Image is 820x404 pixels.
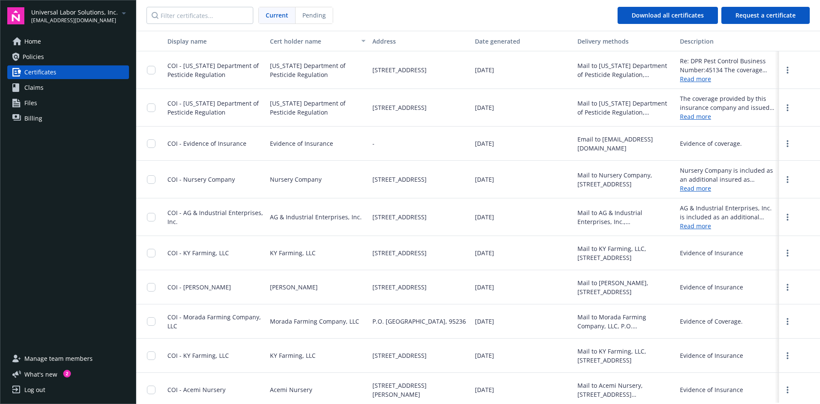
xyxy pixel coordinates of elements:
[23,50,44,64] span: Policies
[270,37,356,46] div: Cert holder name
[164,31,266,51] button: Display name
[632,7,704,24] div: Download all certificates
[782,248,793,258] a: more
[372,65,427,74] span: [STREET_ADDRESS]
[167,386,225,394] span: COI - Acemi Nursery
[782,139,793,149] a: more
[24,352,93,366] span: Manage team members
[7,65,129,79] a: Certificates
[270,283,318,292] span: [PERSON_NAME]
[24,370,57,379] span: What ' s new
[680,184,776,193] a: Read more
[7,50,129,64] a: Policies
[577,347,673,365] div: Mail to KY Farming, LLC, [STREET_ADDRESS]
[167,209,263,226] span: COI - AG & Industrial Enterprises, Inc.
[577,278,673,296] div: Mail to [PERSON_NAME], [STREET_ADDRESS]
[270,175,322,184] span: Nursery Company
[270,139,333,148] span: Evidence of Insurance
[270,61,366,79] span: [US_STATE] Department of Pesticide Regulation
[7,7,24,24] img: navigator-logo.svg
[7,35,129,48] a: Home
[31,7,129,24] button: Universal Labor Solutions, Inc.[EMAIL_ADDRESS][DOMAIN_NAME]arrowDropDown
[31,17,118,24] span: [EMAIL_ADDRESS][DOMAIN_NAME]
[24,65,56,79] span: Certificates
[270,212,362,221] span: AG & Industrial Enterprises, Inc.
[167,249,229,257] span: COI - KY Farming, LLC
[147,66,155,74] input: Toggle Row Selected
[782,316,793,327] a: more
[7,352,129,366] a: Manage team members
[147,283,155,292] input: Toggle Row Selected
[680,139,742,148] div: Evidence of coverage.
[147,103,155,112] input: Toggle Row Selected
[167,313,261,330] span: COI - Morada Farming Company, LLC
[782,103,793,113] a: more
[146,7,253,24] input: Filter certificates...
[735,11,796,19] span: Request a certificate
[577,244,673,262] div: Mail to KY Farming, LLC, [STREET_ADDRESS]
[475,385,494,394] span: [DATE]
[372,139,375,148] span: -
[147,249,155,257] input: Toggle Row Selected
[471,31,574,51] button: Date generated
[680,94,776,112] div: The coverage provided by this insurance company and issued to the aforementioned Named Insured fu...
[372,351,427,360] span: [STREET_ADDRESS]
[302,11,326,20] span: Pending
[680,56,776,74] div: Re: DPR Pest Control Business Number:45134 The coverage provided by this insurance company and is...
[680,351,743,360] div: Evidence of Insurance
[680,74,776,83] a: Read more
[7,370,71,379] button: What's new2
[577,99,673,117] div: Mail to [US_STATE] Department of Pesticide Regulation, [STREET_ADDRESS]
[270,351,316,360] span: KY Farming, LLC
[680,283,743,292] div: Evidence of Insurance
[577,135,673,153] div: Email to [EMAIL_ADDRESS][DOMAIN_NAME]
[782,385,793,395] a: more
[147,175,155,184] input: Toggle Row Selected
[7,112,129,125] a: Billing
[782,351,793,361] a: more
[475,175,494,184] span: [DATE]
[63,370,71,377] div: 2
[266,11,288,20] span: Current
[676,31,779,51] button: Description
[372,381,468,399] span: [STREET_ADDRESS][PERSON_NAME]
[577,61,673,79] div: Mail to [US_STATE] Department of Pesticide Regulation, [STREET_ADDRESS]
[147,139,155,148] input: Toggle Row Selected
[167,37,263,46] div: Display name
[167,175,235,183] span: COI - Nursery Company
[475,283,494,292] span: [DATE]
[147,213,155,221] input: Toggle Row Selected
[618,7,718,24] button: Download all certificates
[7,81,129,94] a: Claims
[369,31,471,51] button: Address
[167,139,246,147] span: COI - Evidence of Insurance
[7,96,129,110] a: Files
[475,248,494,257] span: [DATE]
[680,248,743,257] div: Evidence of Insurance
[296,7,333,24] span: Pending
[475,317,494,326] span: [DATE]
[680,166,776,184] div: Nursery Company is included as an additional insured as required by a written contract with respe...
[680,37,776,46] div: Description
[475,139,494,148] span: [DATE]
[372,317,466,326] span: P.O. [GEOGRAPHIC_DATA], 95236
[680,221,776,230] a: Read more
[147,386,155,394] input: Toggle Row Selected
[270,99,366,117] span: [US_STATE] Department of Pesticide Regulation
[721,7,810,24] button: Request a certificate
[372,103,427,112] span: [STREET_ADDRESS]
[475,212,494,221] span: [DATE]
[24,81,44,94] span: Claims
[270,248,316,257] span: KY Farming, LLC
[782,282,793,292] a: more
[577,381,673,399] div: Mail to Acemi Nursery, [STREET_ADDRESS][PERSON_NAME]
[577,37,673,46] div: Delivery methods
[680,112,776,121] a: Read more
[266,31,369,51] button: Cert holder name
[475,37,571,46] div: Date generated
[372,37,468,46] div: Address
[24,96,37,110] span: Files
[147,317,155,326] input: Toggle Row Selected
[167,62,259,79] span: COI - [US_STATE] Department of Pesticide Regulation
[167,351,229,360] span: COI - KY Farming, LLC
